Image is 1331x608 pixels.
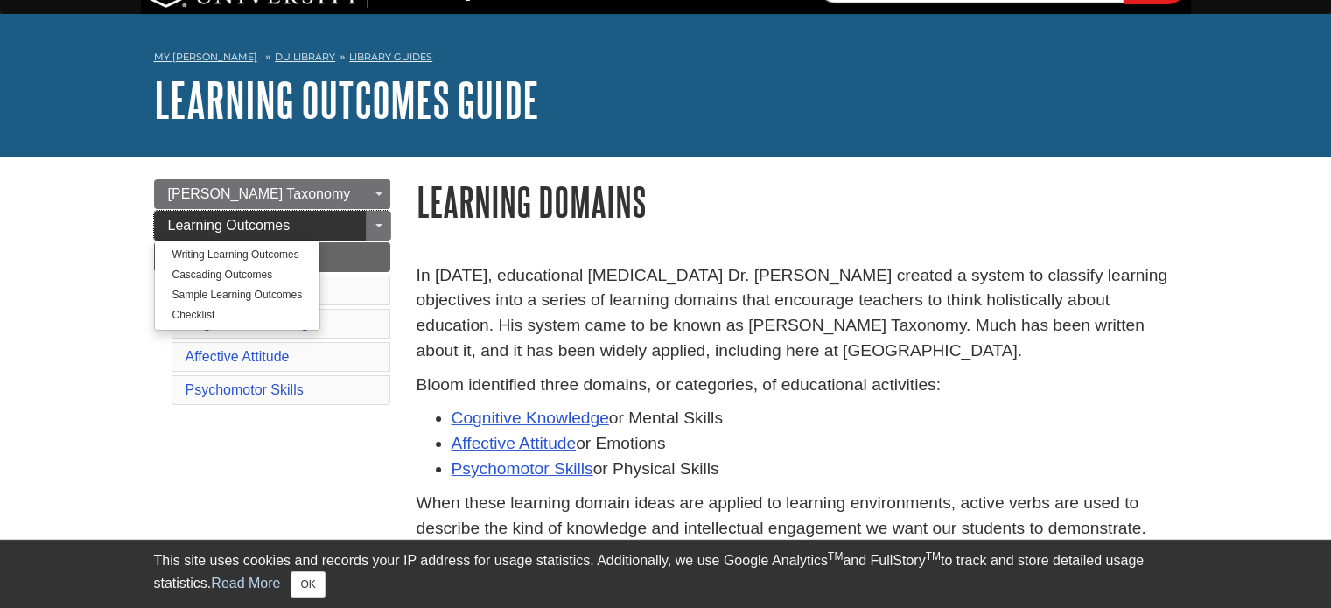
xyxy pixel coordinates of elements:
a: Psychomotor Skills [186,382,304,397]
span: Learning Outcomes [168,218,291,233]
a: Affective Attitude [186,349,290,364]
li: or Physical Skills [452,457,1178,482]
sup: TM [828,550,843,563]
span: [PERSON_NAME] Taxonomy [168,186,351,201]
div: Guide Page Menu [154,179,390,409]
h1: Learning Domains [417,179,1178,224]
a: Writing Learning Outcomes [155,245,320,265]
a: Read More [211,576,280,591]
p: When these learning domain ideas are applied to learning environments, active verbs are used to d... [417,491,1178,542]
a: Cognitive Knowledge [452,409,609,427]
a: Affective Attitude [452,434,577,452]
a: Checklist [155,305,320,325]
a: Library Guides [349,51,432,63]
p: Bloom identified three domains, or categories, of educational activities: [417,373,1178,398]
a: Cascading Outcomes [155,265,320,285]
li: or Mental Skills [452,406,1178,431]
sup: TM [926,550,941,563]
div: This site uses cookies and records your IP address for usage statistics. Additionally, we use Goo... [154,550,1178,598]
a: My [PERSON_NAME] [154,50,257,65]
a: [PERSON_NAME] Taxonomy [154,179,390,209]
a: DU Library [275,51,335,63]
a: Learning Outcomes Guide [154,73,539,127]
a: Sample Learning Outcomes [155,285,320,305]
nav: breadcrumb [154,45,1178,73]
li: or Emotions [452,431,1178,457]
button: Close [291,571,325,598]
a: Learning Outcomes [154,211,390,241]
a: Psychomotor Skills [452,459,593,478]
p: In [DATE], educational [MEDICAL_DATA] Dr. [PERSON_NAME] created a system to classify learning obj... [417,263,1178,364]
